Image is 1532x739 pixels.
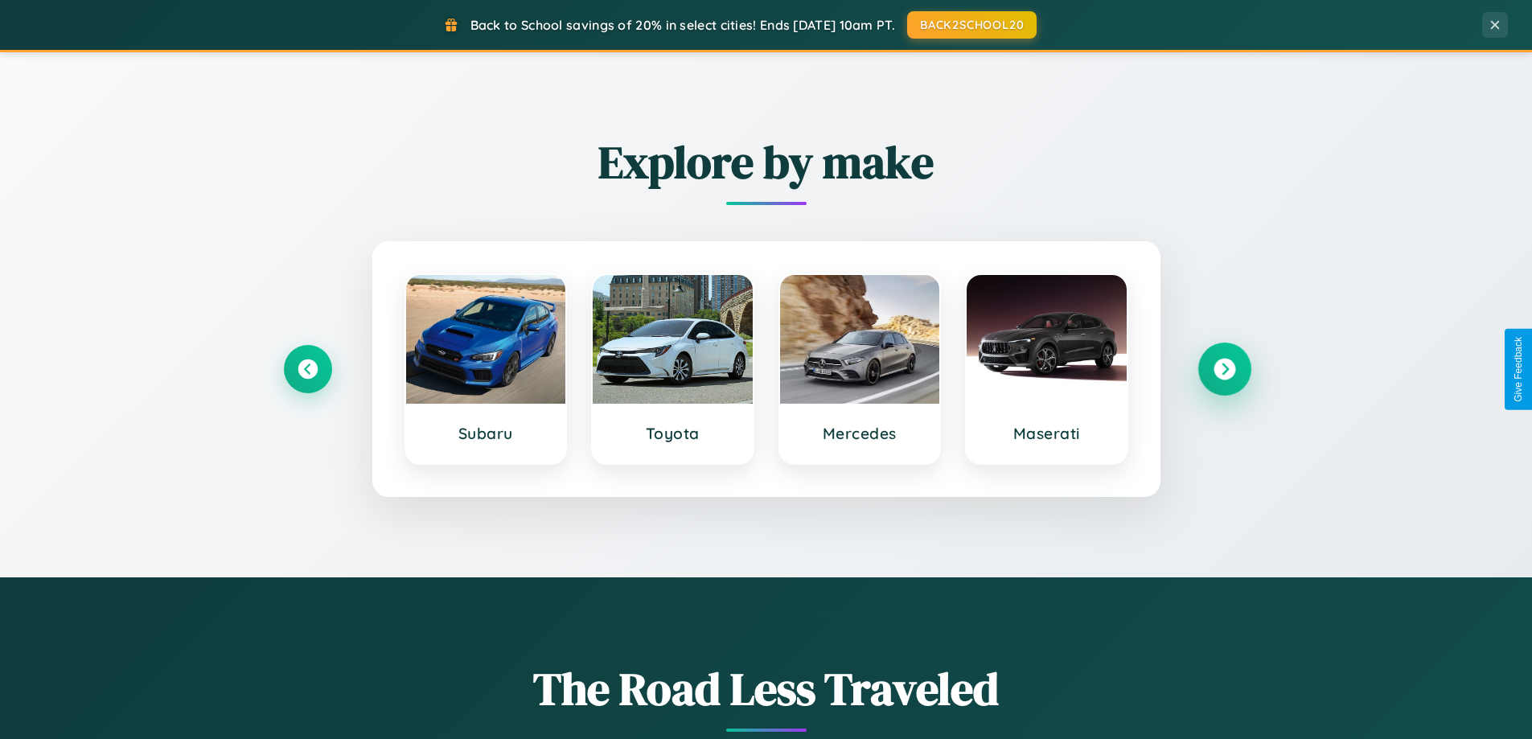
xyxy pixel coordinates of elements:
[1513,337,1524,402] div: Give Feedback
[284,658,1249,720] h1: The Road Less Traveled
[422,424,550,443] h3: Subaru
[284,131,1249,193] h2: Explore by make
[983,424,1111,443] h3: Maserati
[470,17,895,33] span: Back to School savings of 20% in select cities! Ends [DATE] 10am PT.
[609,424,737,443] h3: Toyota
[796,424,924,443] h3: Mercedes
[907,11,1037,39] button: BACK2SCHOOL20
